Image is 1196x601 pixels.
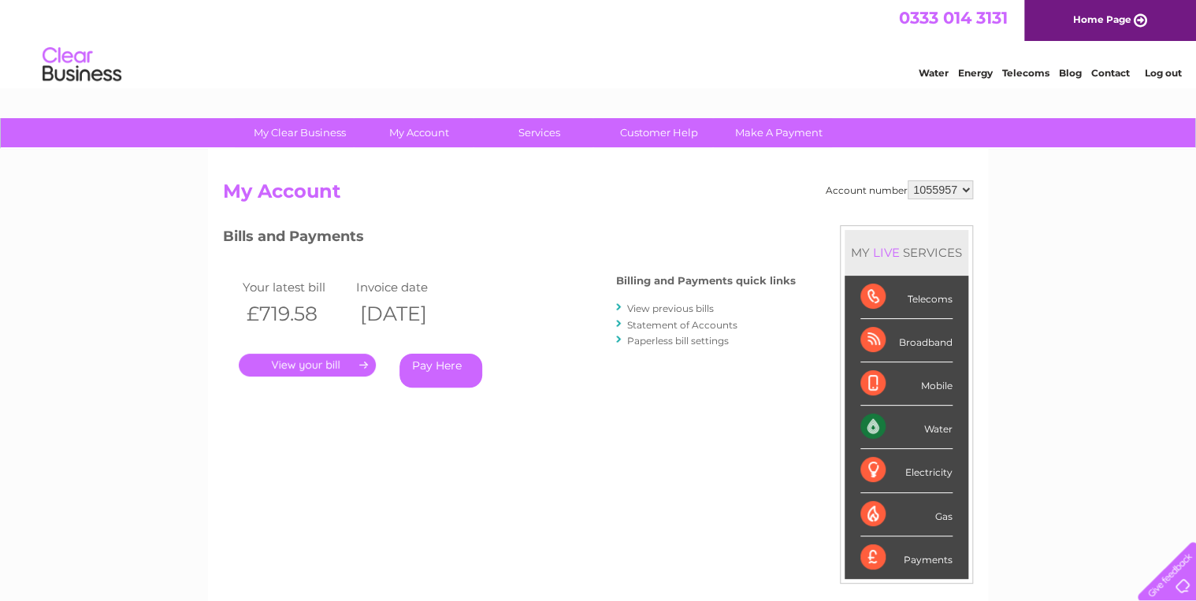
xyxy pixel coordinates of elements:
[627,319,737,331] a: Statement of Accounts
[352,276,466,298] td: Invoice date
[860,406,953,449] div: Water
[239,298,352,330] th: £719.58
[399,354,482,388] a: Pay Here
[235,118,365,147] a: My Clear Business
[42,41,122,89] img: logo.png
[860,493,953,536] div: Gas
[352,298,466,330] th: [DATE]
[860,449,953,492] div: Electricity
[845,230,968,275] div: MY SERVICES
[1091,67,1130,79] a: Contact
[714,118,844,147] a: Make A Payment
[227,9,971,76] div: Clear Business is a trading name of Verastar Limited (registered in [GEOGRAPHIC_DATA] No. 3667643...
[860,319,953,362] div: Broadband
[1059,67,1082,79] a: Blog
[919,67,949,79] a: Water
[958,67,993,79] a: Energy
[860,362,953,406] div: Mobile
[826,180,973,199] div: Account number
[474,118,604,147] a: Services
[1144,67,1181,79] a: Log out
[627,302,714,314] a: View previous bills
[860,536,953,579] div: Payments
[355,118,485,147] a: My Account
[870,245,903,260] div: LIVE
[239,276,352,298] td: Your latest bill
[223,225,796,253] h3: Bills and Payments
[239,354,376,377] a: .
[594,118,724,147] a: Customer Help
[616,275,796,287] h4: Billing and Payments quick links
[627,335,729,347] a: Paperless bill settings
[899,8,1008,28] a: 0333 014 3131
[223,180,973,210] h2: My Account
[1002,67,1049,79] a: Telecoms
[860,276,953,319] div: Telecoms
